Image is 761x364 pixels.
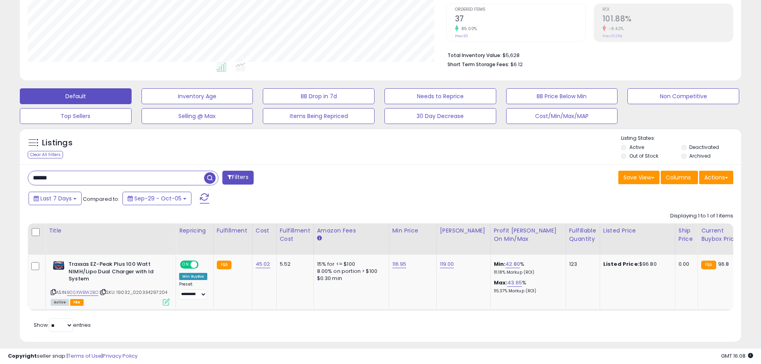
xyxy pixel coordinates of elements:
div: % [494,279,560,294]
a: 45.02 [256,260,270,268]
span: $6.12 [511,61,523,68]
div: Profit [PERSON_NAME] on Min/Max [494,227,562,243]
b: Short Term Storage Fees: [447,61,509,68]
div: 0.00 [679,261,692,268]
button: Columns [661,171,698,184]
div: $0.30 min [317,275,383,282]
a: 43.65 [507,279,522,287]
span: Show: entries [34,321,91,329]
small: FBA [217,261,231,269]
b: Traxxas EZ-Peak Plus 100 Watt NIMH/Lipo Dual Charger with Id System [69,261,165,285]
h2: 101.88% [602,14,733,25]
h2: 37 [455,14,585,25]
b: Total Inventory Value: [447,52,501,59]
button: Filters [222,171,253,185]
div: 15% for <= $100 [317,261,383,268]
button: BB Price Below Min [506,88,618,104]
span: Columns [666,173,691,181]
span: Compared to: [83,195,119,203]
div: Ship Price [679,227,694,243]
div: Fulfillable Quantity [569,227,597,243]
h5: Listings [42,137,73,149]
th: The percentage added to the cost of goods (COGS) that forms the calculator for Min & Max prices. [490,223,566,255]
small: FBA [701,261,716,269]
div: ASIN: [51,261,170,305]
button: 30 Day Decrease [384,108,496,124]
span: Last 7 Days [40,194,72,202]
span: 96.8 [718,260,729,268]
button: Sep-29 - Oct-05 [122,192,191,205]
button: Items Being Repriced [263,108,375,124]
span: FBA [70,299,84,306]
p: 111.18% Markup (ROI) [494,270,560,275]
button: BB Drop in 7d [263,88,375,104]
div: Win BuyBox [179,273,207,280]
button: Actions [699,171,733,184]
div: 123 [569,261,594,268]
b: Listed Price: [603,260,639,268]
div: Cost [256,227,273,235]
button: Selling @ Max [141,108,253,124]
div: 5.52 [280,261,308,268]
div: Preset: [179,282,207,299]
div: % [494,261,560,275]
div: Clear All Filters [28,151,63,158]
div: Title [49,227,172,235]
div: Amazon Fees [317,227,386,235]
button: Last 7 Days [29,192,82,205]
small: Prev: 111.25% [602,34,622,38]
label: Active [629,144,644,151]
a: Privacy Policy [103,352,138,360]
button: Save View [618,171,660,184]
button: Cost/Min/Max/MAP [506,108,618,124]
strong: Copyright [8,352,37,360]
span: OFF [197,261,210,268]
a: Terms of Use [68,352,101,360]
label: Archived [689,152,711,159]
div: Listed Price [603,227,672,235]
div: Displaying 1 to 1 of 1 items [670,212,733,220]
span: ON [181,261,191,268]
small: Amazon Fees. [317,235,322,242]
p: Listing States: [621,135,741,142]
div: Fulfillment Cost [280,227,310,243]
a: 116.95 [392,260,407,268]
b: Max: [494,279,508,286]
button: Top Sellers [20,108,132,124]
small: -8.42% [606,26,624,32]
button: Non Competitive [627,88,739,104]
li: $5,628 [447,50,727,59]
span: Ordered Items [455,8,585,12]
div: Repricing [179,227,210,235]
label: Out of Stock [629,152,658,159]
button: Needs to Reprice [384,88,496,104]
div: [PERSON_NAME] [440,227,487,235]
small: Prev: 20 [455,34,468,38]
a: 119.00 [440,260,454,268]
div: Min Price [392,227,433,235]
img: 51IvLKJ3yuL._SL40_.jpg [51,261,67,271]
b: Min: [494,260,506,268]
span: ROI [602,8,733,12]
span: Sep-29 - Oct-05 [134,194,182,202]
div: $96.80 [603,261,669,268]
button: Inventory Age [141,88,253,104]
span: 2025-10-13 16:08 GMT [721,352,753,360]
div: seller snap | | [8,353,138,360]
a: 42.80 [505,260,520,268]
p: 115.37% Markup (ROI) [494,288,560,294]
span: All listings currently available for purchase on Amazon [51,299,69,306]
span: | SKU: 19032_020334297204 [99,289,167,295]
button: Default [20,88,132,104]
div: 8.00% on portion > $100 [317,268,383,275]
a: B00XWBW2BO [67,289,98,296]
label: Deactivated [689,144,719,151]
small: 85.00% [459,26,477,32]
div: Fulfillment [217,227,249,235]
div: Current Buybox Price [701,227,742,243]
